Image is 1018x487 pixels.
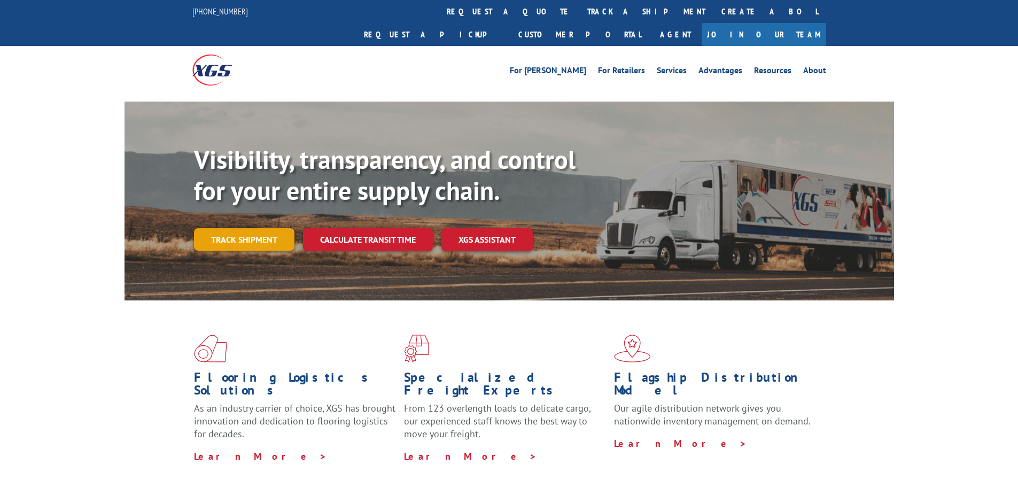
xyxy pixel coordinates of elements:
a: Agent [649,23,702,46]
a: For Retailers [598,66,645,78]
h1: Flooring Logistics Solutions [194,371,396,402]
img: xgs-icon-total-supply-chain-intelligence-red [194,335,227,362]
a: For [PERSON_NAME] [510,66,586,78]
img: xgs-icon-focused-on-flooring-red [404,335,429,362]
p: From 123 overlength loads to delicate cargo, our experienced staff knows the best way to move you... [404,402,606,450]
a: Resources [754,66,791,78]
span: As an industry carrier of choice, XGS has brought innovation and dedication to flooring logistics... [194,402,395,440]
h1: Flagship Distribution Model [614,371,816,402]
h1: Specialized Freight Experts [404,371,606,402]
a: Advantages [698,66,742,78]
b: Visibility, transparency, and control for your entire supply chain. [194,143,576,207]
a: Join Our Team [702,23,826,46]
a: Learn More > [194,450,327,462]
a: Customer Portal [510,23,649,46]
img: xgs-icon-flagship-distribution-model-red [614,335,651,362]
a: Learn More > [614,437,747,450]
a: Services [657,66,687,78]
span: Our agile distribution network gives you nationwide inventory management on demand. [614,402,811,427]
a: About [803,66,826,78]
a: Request a pickup [356,23,510,46]
a: Track shipment [194,228,294,251]
a: XGS ASSISTANT [441,228,533,251]
a: Learn More > [404,450,537,462]
a: Calculate transit time [303,228,433,251]
a: [PHONE_NUMBER] [192,6,248,17]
